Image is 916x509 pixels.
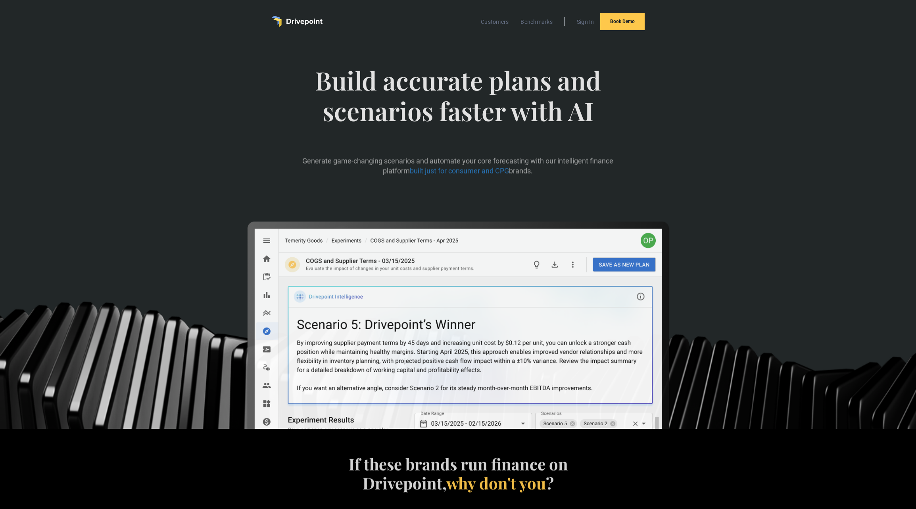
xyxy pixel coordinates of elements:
a: Customers [477,17,513,27]
a: Sign In [573,17,598,27]
a: Book Demo [600,13,645,30]
span: Build accurate plans and scenarios faster with AI [299,65,617,142]
a: Benchmarks [517,17,557,27]
span: why don't you [446,472,546,494]
p: Generate game-changing scenarios and automate your core forecasting with our intelligent finance ... [299,156,617,175]
span: built just for consumer and CPG [410,166,509,175]
a: home [272,16,323,27]
h4: If these brands run finance on Drivepoint, ? [344,455,572,493]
